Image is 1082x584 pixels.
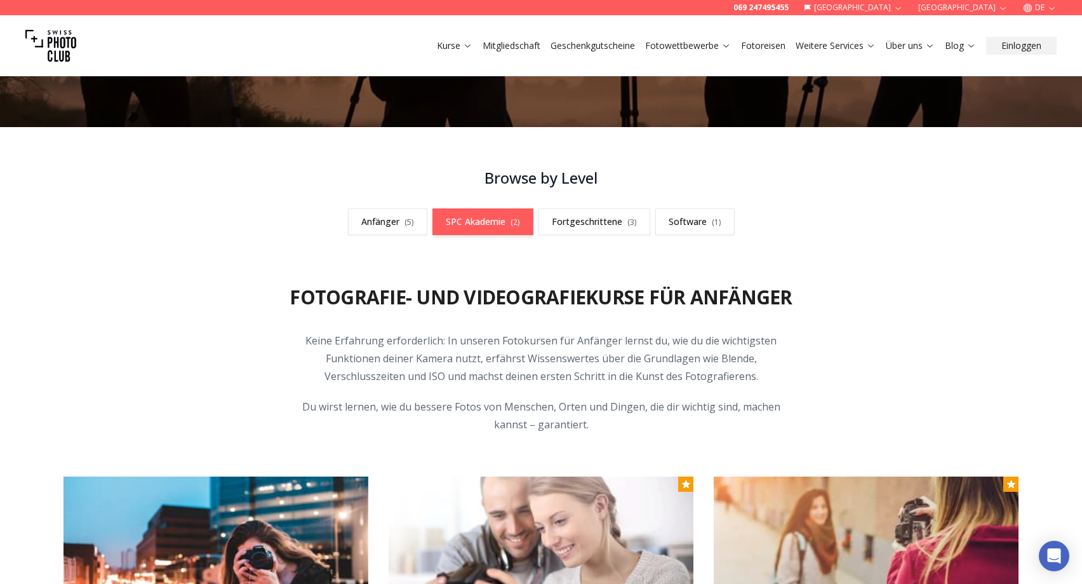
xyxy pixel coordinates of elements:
[886,39,935,52] a: Über uns
[297,332,785,385] p: Keine Erfahrung erforderlich: In unseren Fotokursen für Anfänger lernst du, wie du die wichtigste...
[538,208,650,235] a: Fortgeschrittene(3)
[437,39,472,52] a: Kurse
[348,208,427,235] a: Anfänger(5)
[226,168,856,188] h3: Browse by Level
[432,208,533,235] a: SPC Akademie(2)
[511,217,520,227] span: ( 2 )
[290,286,792,309] h2: Fotografie- und Videografiekurse für Anfänger
[881,37,940,55] button: Über uns
[1039,541,1069,571] div: Open Intercom Messenger
[655,208,735,235] a: Software(1)
[986,37,1057,55] button: Einloggen
[791,37,881,55] button: Weitere Services
[736,37,791,55] button: Fotoreisen
[297,398,785,433] p: Du wirst lernen, wie du bessere Fotos von Menschen, Orten und Dingen, die dir wichtig sind, mache...
[645,39,731,52] a: Fotowettbewerbe
[483,39,540,52] a: Mitgliedschaft
[25,20,76,71] img: Swiss photo club
[640,37,736,55] button: Fotowettbewerbe
[741,39,785,52] a: Fotoreisen
[478,37,545,55] button: Mitgliedschaft
[796,39,876,52] a: Weitere Services
[712,217,721,227] span: ( 1 )
[945,39,976,52] a: Blog
[940,37,981,55] button: Blog
[551,39,635,52] a: Geschenkgutscheine
[432,37,478,55] button: Kurse
[545,37,640,55] button: Geschenkgutscheine
[627,217,637,227] span: ( 3 )
[404,217,414,227] span: ( 5 )
[733,3,789,13] a: 069 247495455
